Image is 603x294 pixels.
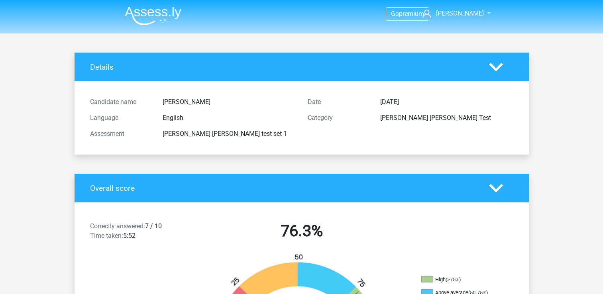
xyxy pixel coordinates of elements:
[374,113,519,123] div: [PERSON_NAME] [PERSON_NAME] Test
[90,184,477,193] h4: Overall score
[157,113,302,123] div: English
[199,221,405,241] h2: 76.3%
[419,9,485,18] a: [PERSON_NAME]
[157,97,302,107] div: [PERSON_NAME]
[90,222,145,230] span: Correctly answered:
[374,97,519,107] div: [DATE]
[90,63,477,72] h4: Details
[421,276,501,283] li: High
[84,221,193,244] div: 7 / 10 5:52
[84,113,157,123] div: Language
[302,97,374,107] div: Date
[125,6,181,25] img: Assessly
[436,10,484,17] span: [PERSON_NAME]
[399,10,424,18] span: premium
[84,129,157,139] div: Assessment
[302,113,374,123] div: Category
[84,97,157,107] div: Candidate name
[446,276,461,282] div: (>75%)
[157,129,302,139] div: [PERSON_NAME] [PERSON_NAME] test set 1
[90,232,123,239] span: Time taken:
[386,8,429,19] a: Gopremium
[391,10,399,18] span: Go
